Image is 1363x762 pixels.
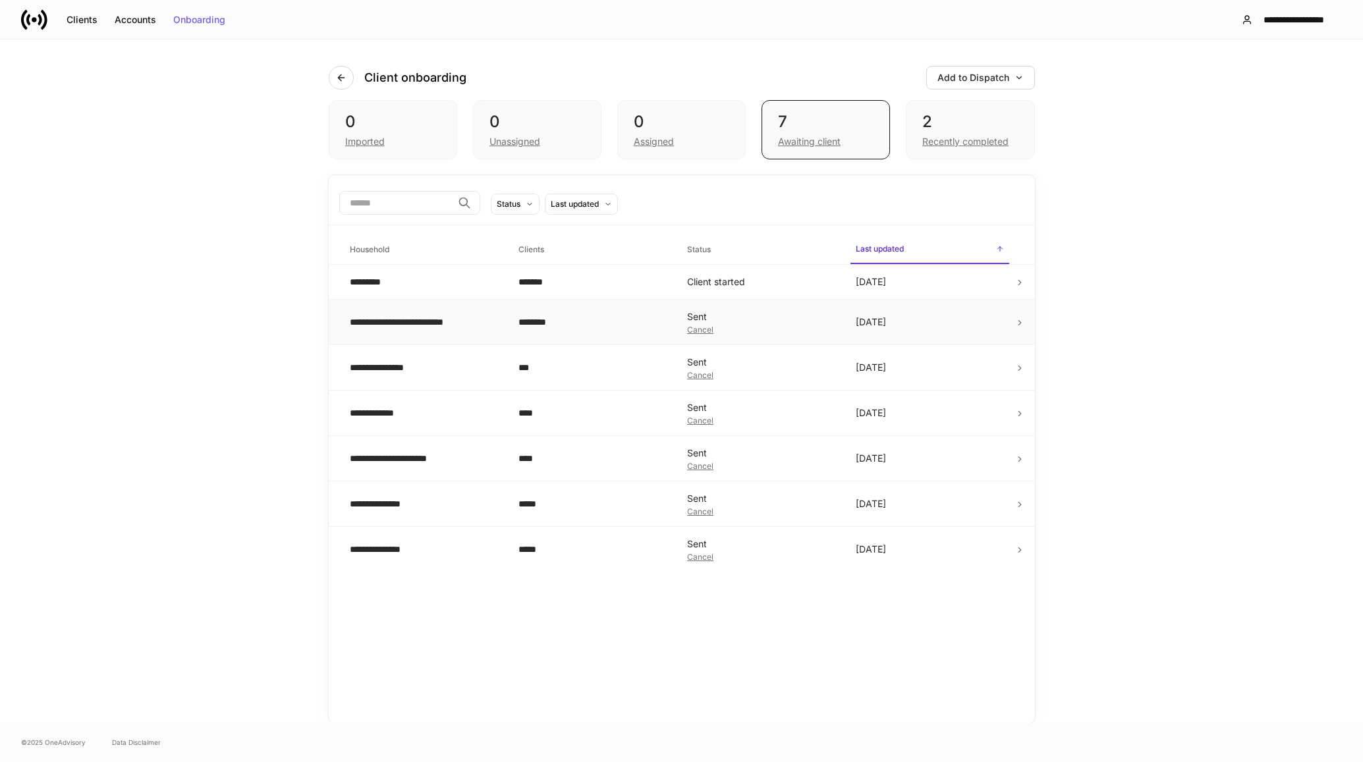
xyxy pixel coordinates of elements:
[687,243,711,256] h6: Status
[937,73,1024,82] div: Add to Dispatch
[687,310,835,323] div: Sent
[112,737,161,748] a: Data Disclaimer
[518,243,544,256] h6: Clients
[634,135,674,148] div: Assigned
[926,66,1035,90] button: Add to Dispatch
[345,111,441,132] div: 0
[473,100,601,159] div: 0Unassigned
[617,100,746,159] div: 0Assigned
[687,553,713,561] button: Cancel
[845,345,1014,391] td: [DATE]
[778,111,874,132] div: 7
[58,9,106,30] button: Clients
[545,194,618,215] button: Last updated
[845,436,1014,481] td: [DATE]
[489,111,585,132] div: 0
[345,135,385,148] div: Imported
[845,527,1014,572] td: [DATE]
[513,236,671,263] span: Clients
[497,198,520,210] div: Status
[489,135,540,148] div: Unassigned
[687,492,835,505] div: Sent
[922,135,1009,148] div: Recently completed
[906,100,1034,159] div: 2Recently completed
[687,401,835,414] div: Sent
[845,265,1014,300] td: [DATE]
[634,111,729,132] div: 0
[345,236,503,263] span: Household
[762,100,890,159] div: 7Awaiting client
[850,236,1009,264] span: Last updated
[491,194,540,215] button: Status
[165,9,234,30] button: Onboarding
[364,70,466,86] h4: Client onboarding
[329,100,457,159] div: 0Imported
[687,462,713,470] button: Cancel
[67,15,97,24] div: Clients
[350,243,389,256] h6: Household
[677,265,845,300] td: Client started
[115,15,156,24] div: Accounts
[687,508,713,516] button: Cancel
[21,737,86,748] span: © 2025 OneAdvisory
[173,15,225,24] div: Onboarding
[682,236,840,263] span: Status
[687,356,835,369] div: Sent
[551,198,599,210] div: Last updated
[845,391,1014,436] td: [DATE]
[778,135,841,148] div: Awaiting client
[687,417,713,425] button: Cancel
[687,447,835,460] div: Sent
[922,111,1018,132] div: 2
[856,242,904,255] h6: Last updated
[845,300,1014,345] td: [DATE]
[106,9,165,30] button: Accounts
[687,371,713,379] button: Cancel
[845,481,1014,527] td: [DATE]
[687,537,835,551] div: Sent
[687,326,713,334] button: Cancel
